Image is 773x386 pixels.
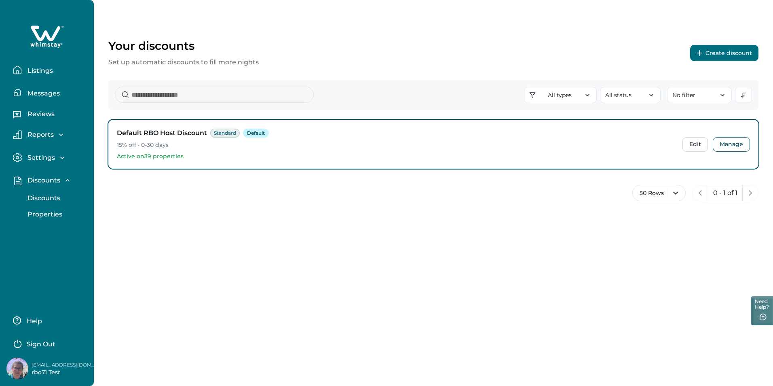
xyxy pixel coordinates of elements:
button: 0 - 1 of 1 [708,185,743,201]
p: Reviews [25,110,55,118]
button: Sign Out [13,335,84,351]
button: next page [742,185,758,201]
p: Reports [25,131,54,139]
div: Discounts [13,190,87,223]
button: Help [13,312,84,329]
button: Messages [13,85,87,101]
button: Manage [713,137,750,152]
button: Reports [13,130,87,139]
p: Active on 39 properties [117,153,676,161]
button: Edit [682,137,708,152]
p: Set up automatic discounts to fill more nights [108,57,259,67]
span: Standard [210,129,240,138]
p: Sign Out [27,340,55,348]
p: Settings [25,154,55,162]
p: Your discounts [108,39,259,53]
img: Whimstay Host [6,358,28,380]
p: Listings [25,67,53,75]
p: Properties [25,210,62,218]
button: Properties [19,206,93,223]
button: Discounts [19,190,93,206]
p: 15% off • 0-30 days [117,141,676,149]
h3: Default RBO Host Discount [117,128,207,138]
p: Discounts [25,194,60,202]
button: previous page [692,185,708,201]
p: 0 - 1 of 1 [713,189,737,197]
span: Default [243,129,269,138]
button: Reviews [13,107,87,123]
button: Settings [13,153,87,162]
p: [EMAIL_ADDRESS][DOMAIN_NAME] [32,361,96,369]
p: rbo71 Test [32,369,96,377]
button: Create discount [690,45,758,61]
p: Discounts [25,176,60,185]
button: Listings [13,62,87,78]
button: 50 Rows [632,185,686,201]
p: Help [24,317,42,325]
p: Messages [25,89,60,98]
button: Discounts [13,176,87,185]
